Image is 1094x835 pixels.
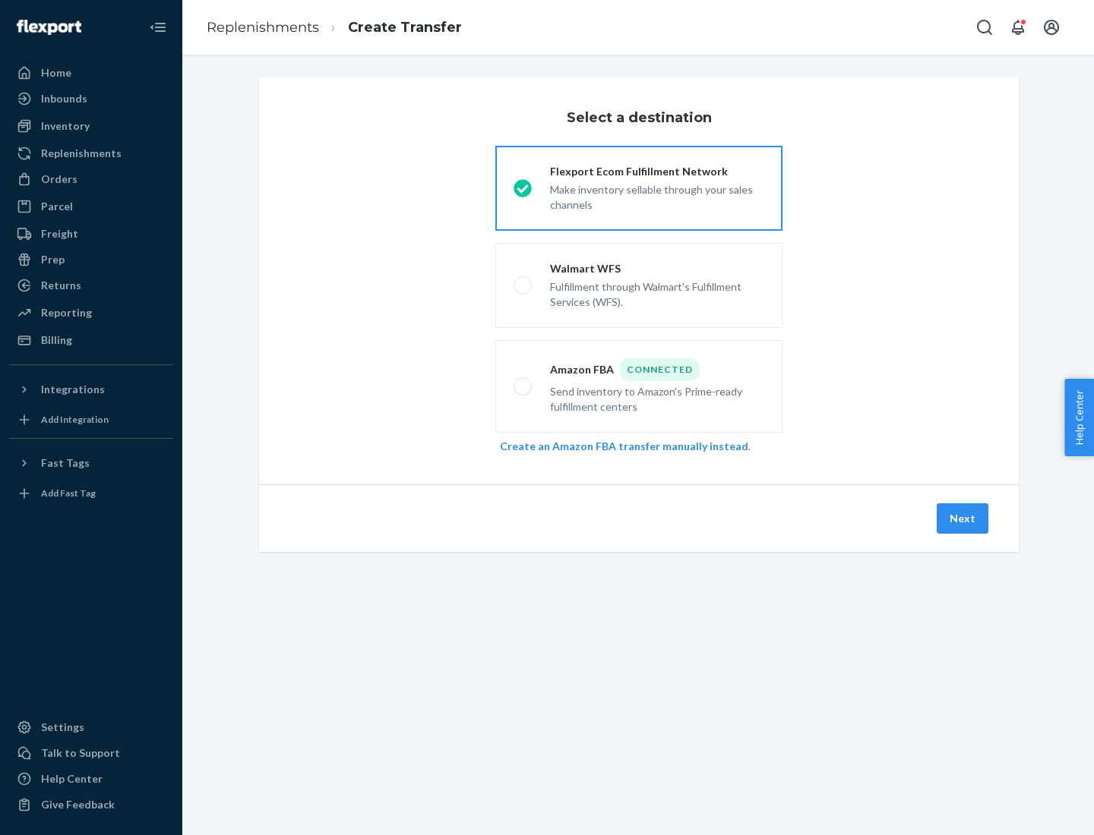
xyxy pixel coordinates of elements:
a: Replenishments [9,141,173,165]
a: Orders [9,167,173,191]
a: Reporting [9,301,173,325]
div: Walmart WFS [550,261,764,276]
a: Inventory [9,114,173,138]
div: Give Feedback [41,797,115,812]
div: Inventory [41,118,90,134]
a: Freight [9,222,173,246]
div: Amazon FBA [550,358,764,381]
div: Make inventory sellable through your sales channels [550,179,764,213]
a: Parcel [9,194,173,219]
div: . [500,439,778,454]
button: Help Center [1064,379,1094,456]
button: Close Navigation [143,12,173,43]
div: Returns [41,278,81,293]
div: Freight [41,226,78,241]
button: Open account menu [1036,12,1067,43]
div: Parcel [41,199,73,214]
a: Create Transfer [348,19,462,36]
a: Settings [9,715,173,739]
div: Add Fast Tag [41,487,96,499]
div: Fulfillment through Walmart's Fulfillment Services (WFS). [550,276,764,310]
div: Home [41,65,71,80]
button: Open Search Box [969,12,1000,43]
a: Inbounds [9,87,173,111]
a: Returns [9,273,173,298]
div: Integrations [41,382,105,397]
div: Prep [41,252,65,267]
div: Send inventory to Amazon's Prime-ready fulfillment centers [550,381,764,414]
div: Talk to Support [41,745,120,761]
a: Talk to Support [9,741,173,765]
h3: Select a destination [567,108,712,128]
a: Billing [9,328,173,352]
a: Help Center [9,767,173,791]
button: Give Feedback [9,792,173,817]
a: Add Fast Tag [9,481,173,506]
div: Help Center [41,771,103,786]
div: Reporting [41,305,92,320]
div: Replenishments [41,146,122,161]
button: Open notifications [1003,12,1033,43]
div: Settings [41,720,84,735]
a: Prep [9,247,173,272]
a: Add Integration [9,408,173,432]
div: Orders [41,172,77,187]
ol: breadcrumbs [194,5,474,50]
div: Flexport Ecom Fulfillment Network [550,164,764,179]
div: Add Integration [41,413,109,426]
a: Create an Amazon FBA transfer manually instead [500,440,748,452]
button: Next [937,503,988,534]
button: Fast Tags [9,451,173,475]
img: Flexport logo [17,20,81,35]
a: Home [9,61,173,85]
div: Inbounds [41,91,87,106]
div: Fast Tags [41,455,90,471]
div: Billing [41,332,72,348]
a: Replenishments [207,19,319,36]
button: Integrations [9,377,173,402]
div: Connected [620,358,700,381]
